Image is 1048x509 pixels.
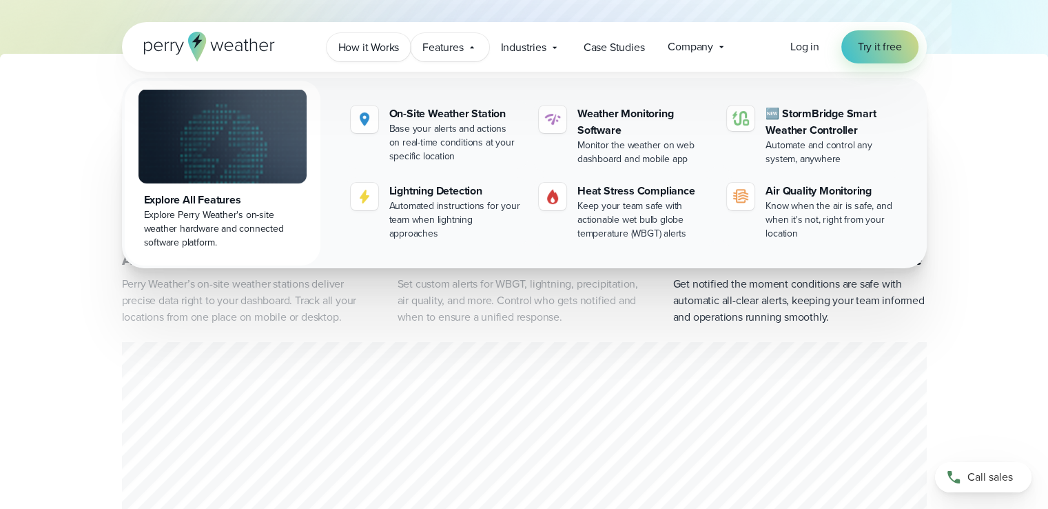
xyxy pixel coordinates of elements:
[766,139,898,166] div: Automate and control any system, anywhere
[766,183,898,199] div: Air Quality Monitoring
[389,122,522,163] div: Base your alerts and actions on real-time conditions at your specific location
[501,39,546,56] span: Industries
[935,462,1031,492] a: Call sales
[389,106,522,122] div: On-Site Weather Station
[577,139,710,166] div: Monitor the weather on web dashboard and mobile app
[967,469,1013,486] span: Call sales
[144,208,301,250] div: Explore Perry Weather's on-site weather hardware and connected software platform.
[577,106,710,139] div: Weather Monitoring Software
[398,276,651,326] p: Set custom alerts for WBGT, lightning, precipitation, air quality, and more. Control who gets not...
[721,100,904,172] a: 🆕 StormBridge Smart Weather Controller Automate and control any system, anywhere
[338,39,400,56] span: How it Works
[673,276,927,326] p: Get notified the moment conditions are safe with automatic all-clear alerts, keeping your team in...
[389,199,522,241] div: Automated instructions for your team when lightning approaches
[533,100,716,172] a: Weather Monitoring Software Monitor the weather on web dashboard and mobile app
[125,81,320,266] a: Explore All Features Explore Perry Weather's on-site weather hardware and connected software plat...
[673,248,927,270] h3: All-clear notifications when it’s safe
[668,39,713,55] span: Company
[766,199,898,241] div: Know when the air is safe, and when it's not, right from your location
[732,188,749,205] img: aqi-icon.svg
[389,183,522,199] div: Lightning Detection
[533,177,716,246] a: Heat Stress Compliance Keep your team safe with actionable wet bulb globe temperature (WBGT) alerts
[356,188,373,205] img: lightning-icon.svg
[858,39,902,55] span: Try it free
[790,39,819,55] a: Log in
[327,33,411,61] a: How it Works
[732,111,749,126] img: stormbridge-icon-V6.svg
[584,39,645,56] span: Case Studies
[122,248,376,270] h3: Accurate, on-site weather data
[721,177,904,246] a: Air Quality Monitoring Know when the air is safe, and when it's not, right from your location
[122,276,376,326] p: Perry Weather’s on-site weather stations deliver precise data right to your dashboard. Track all ...
[345,177,528,246] a: Lightning Detection Automated instructions for your team when lightning approaches
[398,248,651,270] h3: Alerts triggered by custom rules
[572,33,657,61] a: Case Studies
[577,183,710,199] div: Heat Stress Compliance
[577,199,710,241] div: Keep your team safe with actionable wet bulb globe temperature (WBGT) alerts
[544,188,561,205] img: Gas.svg
[766,106,898,139] div: 🆕 StormBridge Smart Weather Controller
[345,100,528,169] a: On-Site Weather Station Base your alerts and actions on real-time conditions at your specific loc...
[544,111,561,128] img: software-icon.svg
[144,192,301,208] div: Explore All Features
[356,111,373,128] img: Location.svg
[790,39,819,54] span: Log in
[422,39,463,56] span: Features
[841,30,918,63] a: Try it free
